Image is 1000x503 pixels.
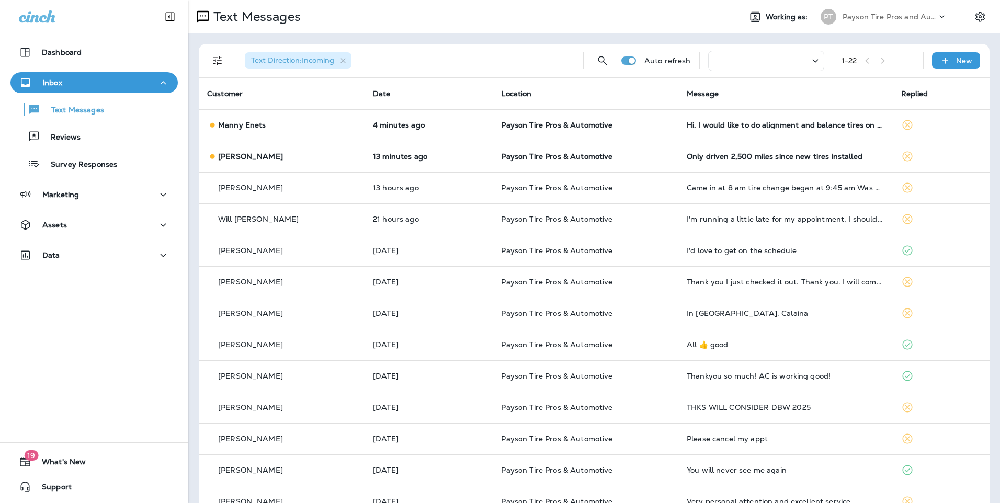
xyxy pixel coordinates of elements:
p: [PERSON_NAME] [218,184,283,192]
p: [PERSON_NAME] [218,372,283,380]
div: Only driven 2,500 miles since new tires installed [687,152,884,161]
span: Payson Tire Pros & Automotive [501,277,612,287]
span: Payson Tire Pros & Automotive [501,371,612,381]
p: Sep 9, 2025 02:56 PM [373,278,484,286]
span: Payson Tire Pros & Automotive [501,403,612,412]
span: Support [31,483,72,495]
p: Manny Enets [218,121,266,129]
span: What's New [31,458,86,470]
div: In Payson. Calaina [687,309,884,317]
span: Payson Tire Pros & Automotive [501,152,612,161]
span: Customer [207,89,243,98]
span: Payson Tire Pros & Automotive [501,340,612,349]
p: Text Messages [209,9,301,25]
span: 19 [24,450,38,461]
p: Sep 10, 2025 08:20 AM [373,246,484,255]
div: I'm running a little late for my appointment, I should be there about 10 minutes after 11 [687,215,884,223]
p: Dashboard [42,48,82,56]
span: Date [373,89,391,98]
button: Marketing [10,184,178,205]
div: 1 - 22 [842,56,857,65]
div: Please cancel my appt [687,435,884,443]
p: Will [PERSON_NAME] [218,215,299,223]
p: Sep 10, 2025 10:52 AM [373,215,484,223]
button: Inbox [10,72,178,93]
div: You will never see me again [687,466,884,474]
div: Hi. I would like to do alignment and balance tires on my truck. Can we schedule for tomorrow? I n... [687,121,884,129]
div: All 👍 good [687,340,884,349]
button: Support [10,476,178,497]
span: Replied [901,89,928,98]
button: Assets [10,214,178,235]
p: [PERSON_NAME] [218,435,283,443]
p: Sep 8, 2025 09:40 AM [373,403,484,411]
p: Auto refresh [644,56,691,65]
p: [PERSON_NAME] [218,309,283,317]
span: Working as: [766,13,810,21]
button: Data [10,245,178,266]
p: [PERSON_NAME] [218,466,283,474]
span: Payson Tire Pros & Automotive [501,465,612,475]
p: [PERSON_NAME] [218,403,283,411]
p: Sep 9, 2025 08:27 AM [373,372,484,380]
p: Sep 11, 2025 08:36 AM [373,121,484,129]
div: I'd love to get on the schedule [687,246,884,255]
p: Text Messages [41,106,104,116]
p: [PERSON_NAME] [218,246,283,255]
button: Survey Responses [10,153,178,175]
button: Dashboard [10,42,178,63]
p: Assets [42,221,67,229]
p: [PERSON_NAME] [218,152,283,161]
div: THKS WILL CONSIDER DBW 2025 [687,403,884,411]
button: Settings [971,7,990,26]
span: Payson Tire Pros & Automotive [501,120,612,130]
button: 19What's New [10,451,178,472]
div: Came in at 8 am tire change began at 9:45 am Was quoted $279 for the 4 tire replacement the new t... [687,184,884,192]
div: Thank you I just checked it out. Thank you. I will come to you guys when it's time for those back... [687,278,884,286]
p: Sep 10, 2025 07:16 PM [373,184,484,192]
span: Payson Tire Pros & Automotive [501,308,612,318]
button: Collapse Sidebar [155,6,185,27]
span: Message [687,89,719,98]
div: Thankyou so much! AC is working good! [687,372,884,380]
p: Marketing [42,190,79,199]
p: Sep 9, 2025 08:38 AM [373,309,484,317]
span: Payson Tire Pros & Automotive [501,434,612,443]
span: Text Direction : Incoming [251,55,334,65]
p: Sep 6, 2025 08:28 AM [373,466,484,474]
span: Location [501,89,531,98]
p: Sep 11, 2025 08:26 AM [373,152,484,161]
span: Payson Tire Pros & Automotive [501,246,612,255]
div: Text Direction:Incoming [245,52,351,69]
span: Payson Tire Pros & Automotive [501,214,612,224]
button: Filters [207,50,228,71]
button: Reviews [10,125,178,147]
p: Sep 7, 2025 03:12 PM [373,435,484,443]
p: Data [42,251,60,259]
div: PT [821,9,836,25]
p: Inbox [42,78,62,87]
p: [PERSON_NAME] [218,340,283,349]
p: [PERSON_NAME] [218,278,283,286]
span: Payson Tire Pros & Automotive [501,183,612,192]
p: New [956,56,972,65]
button: Text Messages [10,98,178,120]
p: Survey Responses [40,160,117,170]
p: Payson Tire Pros and Automotive [843,13,937,21]
p: Reviews [40,133,81,143]
button: Search Messages [592,50,613,71]
p: Sep 9, 2025 08:38 AM [373,340,484,349]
